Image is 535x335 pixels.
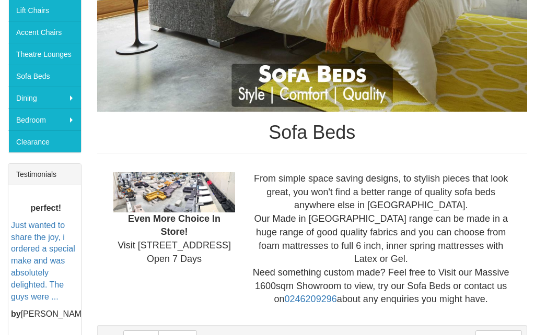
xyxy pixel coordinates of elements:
[8,65,81,87] a: Sofa Beds
[30,204,61,213] b: perfect!
[8,109,81,131] a: Bedroom
[8,21,81,43] a: Accent Chairs
[11,309,81,321] p: [PERSON_NAME]
[285,294,337,305] a: 0246209296
[106,173,243,266] div: Visit [STREET_ADDRESS] Open 7 Days
[97,123,527,143] h1: Sofa Beds
[8,87,81,109] a: Dining
[243,173,519,307] div: From simple space saving designs, to stylish pieces that look great, you won't find a better rang...
[113,173,236,212] img: Showroom
[11,221,75,302] a: Just wanted to share the joy, i ordered a special make and was absolutely delighted. The guys wer...
[8,131,81,153] a: Clearance
[8,164,81,186] div: Testimonials
[11,310,21,319] b: by
[128,214,220,238] b: Even More Choice In Store!
[8,43,81,65] a: Theatre Lounges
